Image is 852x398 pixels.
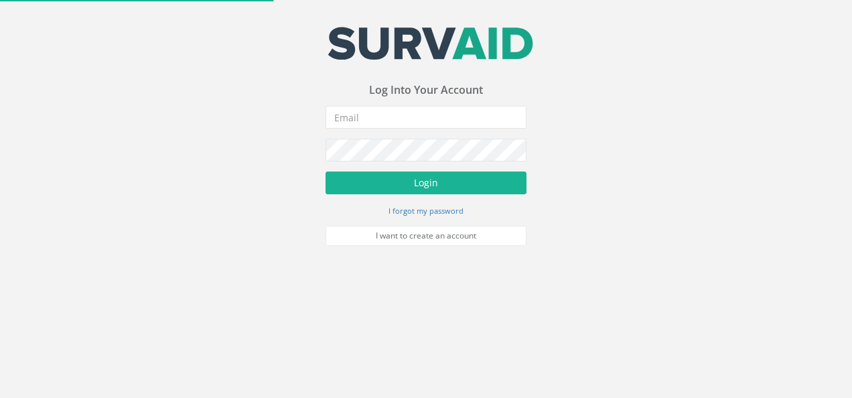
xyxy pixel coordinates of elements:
[388,206,464,216] small: I forgot my password
[326,226,526,246] a: I want to create an account
[388,204,464,216] a: I forgot my password
[326,84,526,96] h3: Log Into Your Account
[326,106,526,129] input: Email
[326,172,526,194] button: Login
